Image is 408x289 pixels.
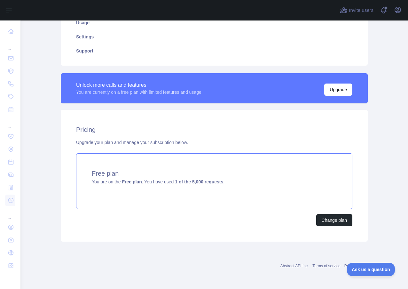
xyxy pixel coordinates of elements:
[92,169,337,178] h4: Free plan
[339,5,375,15] button: Invite users
[5,38,15,51] div: ...
[312,264,340,268] a: Terms of service
[68,30,360,44] a: Settings
[324,84,352,96] button: Upgrade
[349,7,373,14] span: Invite users
[68,44,360,58] a: Support
[280,264,309,268] a: Abstract API Inc.
[76,81,201,89] div: Unlock more calls and features
[76,89,201,95] div: You are currently on a free plan with limited features and usage
[76,125,352,134] h2: Pricing
[122,179,142,184] strong: Free plan
[68,16,360,30] a: Usage
[175,179,223,184] strong: 1 of the 5,000 requests
[344,264,368,268] a: Privacy policy
[76,139,352,146] div: Upgrade your plan and manage your subscription below.
[5,116,15,129] div: ...
[316,214,352,226] button: Change plan
[92,179,224,184] span: You are on the . You have used .
[347,263,395,276] iframe: Toggle Customer Support
[5,207,15,220] div: ...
